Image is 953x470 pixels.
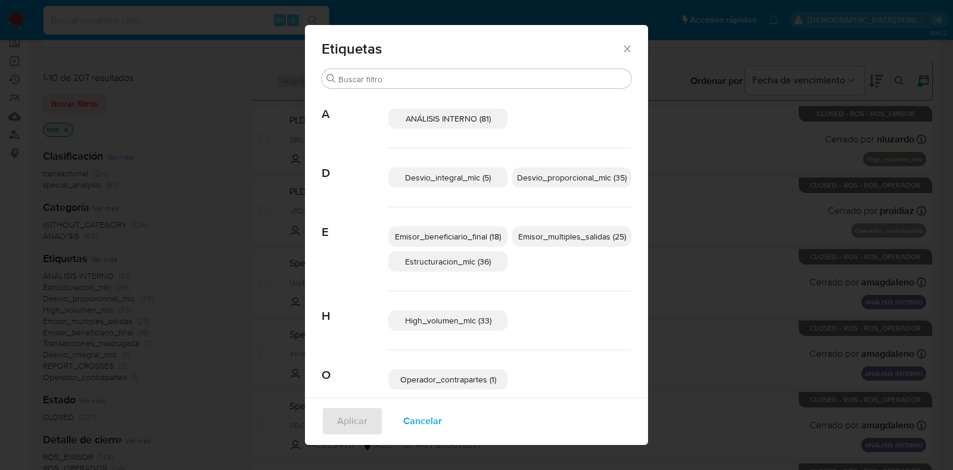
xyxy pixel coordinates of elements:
[388,310,507,331] div: High_volumen_mlc (33)
[388,108,507,129] div: ANÁLISIS INTERNO (81)
[405,256,491,267] span: Estructuracion_mlc (36)
[326,74,336,83] button: Buscar
[388,251,507,272] div: Estructuracion_mlc (36)
[512,226,631,247] div: Emisor_multiples_salidas (25)
[406,113,491,124] span: ANÁLISIS INTERNO (81)
[621,43,632,54] button: Cerrar
[322,148,388,180] span: D
[517,172,627,183] span: Desvio_proporcional_mlc (35)
[388,226,507,247] div: Emisor_beneficiario_final (18)
[405,172,491,183] span: Desvio_integral_mlc (5)
[388,369,507,390] div: Operador_contrapartes (1)
[518,231,626,242] span: Emisor_multiples_salidas (25)
[322,350,388,382] span: O
[338,74,627,85] input: Buscar filtro
[405,315,491,326] span: High_volumen_mlc (33)
[512,167,631,188] div: Desvio_proporcional_mlc (35)
[322,42,621,56] span: Etiquetas
[388,167,507,188] div: Desvio_integral_mlc (5)
[400,373,496,385] span: Operador_contrapartes (1)
[322,207,388,239] span: E
[388,407,457,435] button: Cancelar
[403,408,442,434] span: Cancelar
[322,291,388,323] span: H
[395,231,501,242] span: Emisor_beneficiario_final (18)
[322,89,388,122] span: A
